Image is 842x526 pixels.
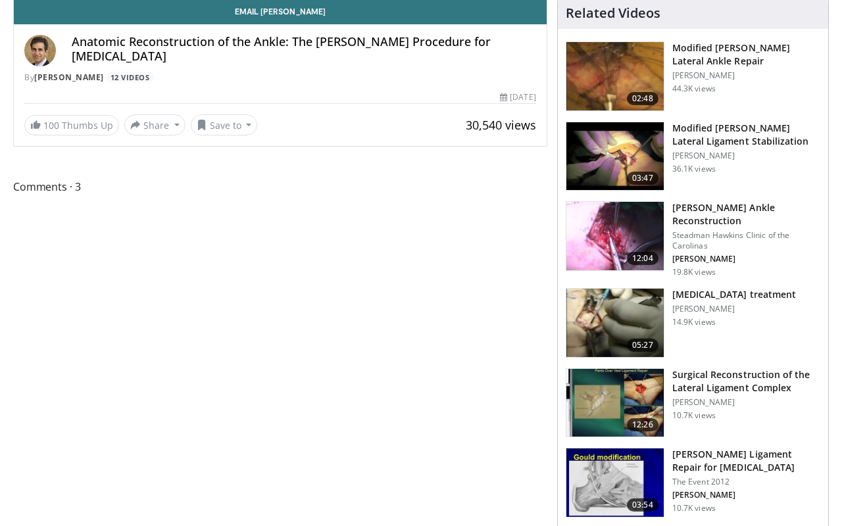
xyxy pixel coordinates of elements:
[672,122,820,148] h3: Modified [PERSON_NAME] Lateral Ligament Stabilization
[34,72,104,83] a: [PERSON_NAME]
[72,35,536,63] h4: Anatomic Reconstruction of the Ankle: The [PERSON_NAME] Procedure for [MEDICAL_DATA]
[566,289,664,357] img: gobbi_1_3.png.150x105_q85_crop-smart_upscale.jpg
[566,122,820,191] a: 03:47 Modified [PERSON_NAME] Lateral Ligament Stabilization [PERSON_NAME] 36.1K views
[106,72,154,83] a: 12 Videos
[672,368,820,394] h3: Surgical Reconstruction of the Lateral Ligament Complex
[566,201,820,277] a: 12:04 [PERSON_NAME] Ankle Reconstruction Steadman Hawkins Clinic of the Carolinas [PERSON_NAME] 1...
[13,178,547,195] span: Comments 3
[24,115,119,135] a: 100 Thumbs Up
[627,172,658,185] span: 03:47
[672,164,716,174] p: 36.1K views
[672,490,820,500] p: [PERSON_NAME]
[24,72,536,84] div: By
[672,477,820,487] p: The Event 2012
[627,339,658,352] span: 05:27
[672,201,820,227] h3: [PERSON_NAME] Ankle Reconstruction
[627,418,658,431] span: 12:26
[500,91,535,103] div: [DATE]
[191,114,258,135] button: Save to
[672,503,716,514] p: 10.7K views
[566,288,820,358] a: 05:27 [MEDICAL_DATA] treatment [PERSON_NAME] 14.9K views
[672,41,820,68] h3: Modified [PERSON_NAME] Lateral Ankle Repair
[566,5,660,21] h4: Related Videos
[672,288,796,301] h3: [MEDICAL_DATA] treatment
[566,448,820,517] a: 03:54 [PERSON_NAME] Ligament Repair for [MEDICAL_DATA] The Event 2012 [PERSON_NAME] 10.7K views
[24,35,56,66] img: Avatar
[672,254,820,264] p: [PERSON_NAME]
[672,84,716,94] p: 44.3K views
[124,114,186,135] button: Share
[566,42,664,110] img: 38788_0000_3.png.150x105_q85_crop-smart_upscale.jpg
[672,397,820,408] p: [PERSON_NAME]
[566,369,664,437] img: FZUcRHgrY5h1eNdH4xMDoxOjByO_JhYE_1.150x105_q85_crop-smart_upscale.jpg
[672,448,820,474] h3: [PERSON_NAME] Ligament Repair for [MEDICAL_DATA]
[672,151,820,161] p: [PERSON_NAME]
[672,304,796,314] p: [PERSON_NAME]
[566,122,664,191] img: Picture_9_13_2.png.150x105_q85_crop-smart_upscale.jpg
[672,410,716,421] p: 10.7K views
[627,252,658,265] span: 12:04
[566,368,820,438] a: 12:26 Surgical Reconstruction of the Lateral Ligament Complex [PERSON_NAME] 10.7K views
[672,70,820,81] p: [PERSON_NAME]
[566,41,820,111] a: 02:48 Modified [PERSON_NAME] Lateral Ankle Repair [PERSON_NAME] 44.3K views
[627,498,658,512] span: 03:54
[566,202,664,270] img: feAgcbrvkPN5ynqH4xMDoxOjA4MTsiGN_1.150x105_q85_crop-smart_upscale.jpg
[672,317,716,327] p: 14.9K views
[672,230,820,251] p: Steadman Hawkins Clinic of the Carolinas
[466,117,536,133] span: 30,540 views
[627,92,658,105] span: 02:48
[672,267,716,277] p: 19.8K views
[566,448,664,517] img: O0cEsGv5RdudyPNn4xMDoxOmtxOwKG7D_3.150x105_q85_crop-smart_upscale.jpg
[43,119,59,131] span: 100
